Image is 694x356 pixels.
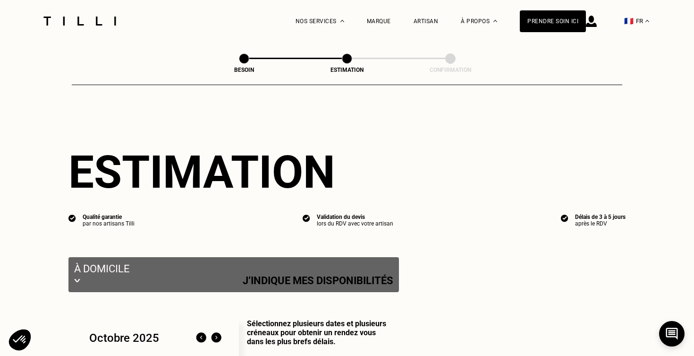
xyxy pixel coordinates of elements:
[83,220,135,227] div: par nos artisans Tilli
[575,220,626,227] div: après le RDV
[74,263,393,275] p: À domicile
[414,18,439,25] a: Artisan
[520,10,586,32] a: Prendre soin ici
[74,275,80,287] img: svg+xml;base64,PHN2ZyB3aWR0aD0iMjIiIGhlaWdodD0iMTEiIHZpZXdCb3g9IjAgMCAyMiAxMSIgZmlsbD0ibm9uZSIgeG...
[317,214,393,220] div: Validation du devis
[300,67,394,73] div: Estimation
[340,20,344,22] img: Menu déroulant
[303,214,310,222] img: icon list info
[645,20,649,22] img: menu déroulant
[197,67,291,73] div: Besoin
[68,146,626,199] div: Estimation
[586,16,597,27] img: icône connexion
[243,275,393,287] p: J‘indique mes disponibilités
[367,18,391,25] a: Marque
[575,214,626,220] div: Délais de 3 à 5 jours
[194,330,209,346] img: Mois précédent
[83,214,135,220] div: Qualité garantie
[89,331,159,345] div: Octobre 2025
[209,330,224,346] img: Mois suivant
[68,214,76,222] img: icon list info
[561,214,568,222] img: icon list info
[40,17,119,26] img: Logo du service de couturière Tilli
[624,17,634,26] span: 🇫🇷
[493,20,497,22] img: Menu déroulant à propos
[317,220,393,227] div: lors du RDV avec votre artisan
[403,67,498,73] div: Confirmation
